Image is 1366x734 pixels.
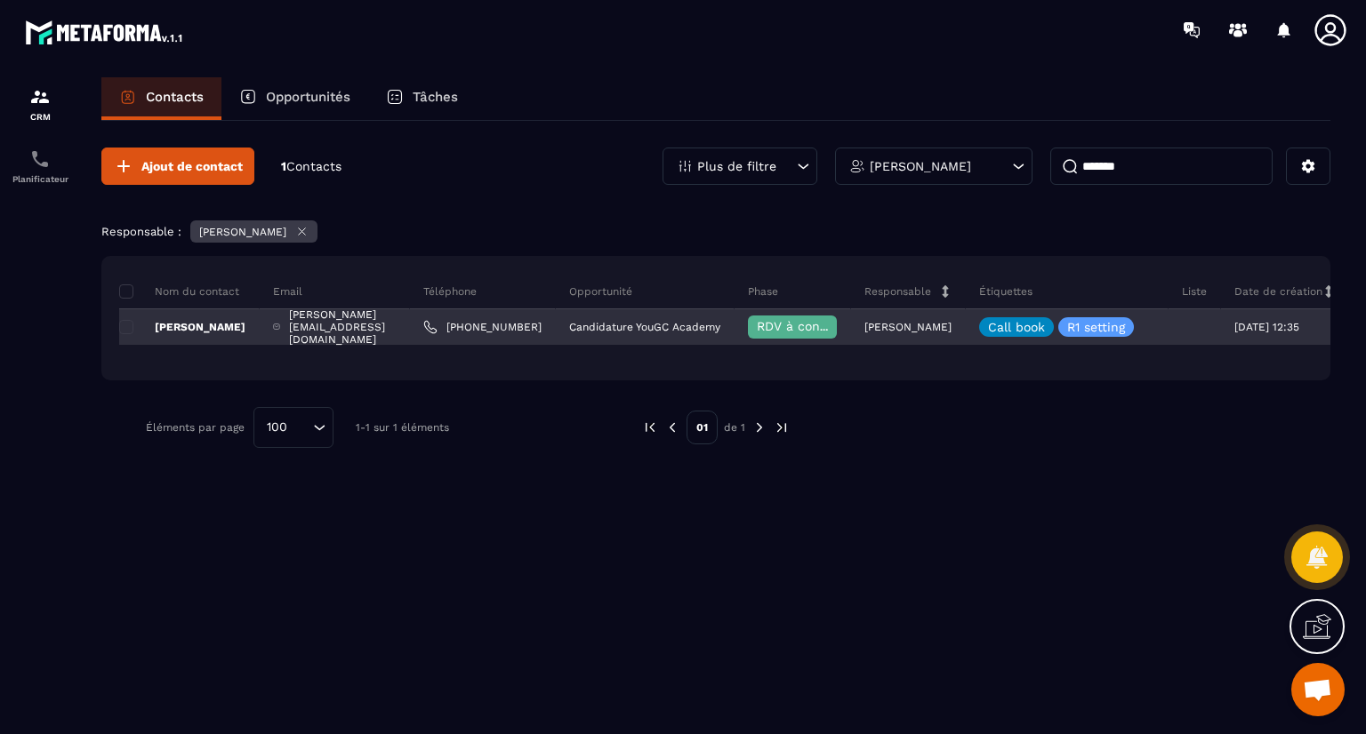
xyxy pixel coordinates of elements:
[221,77,368,120] a: Opportunités
[1182,284,1207,299] p: Liste
[4,112,76,122] p: CRM
[101,225,181,238] p: Responsable :
[1291,663,1345,716] div: Ouvrir le chat
[1234,284,1322,299] p: Date de création
[101,77,221,120] a: Contacts
[25,16,185,48] img: logo
[286,159,341,173] span: Contacts
[664,419,680,435] img: prev
[29,148,51,170] img: scheduler
[413,89,458,105] p: Tâches
[979,284,1033,299] p: Étiquettes
[356,421,449,434] p: 1-1 sur 1 éléments
[273,284,302,299] p: Email
[29,86,51,108] img: formation
[253,407,333,448] div: Search for option
[864,284,931,299] p: Responsable
[266,89,350,105] p: Opportunités
[199,226,286,238] p: [PERSON_NAME]
[293,418,309,437] input: Search for option
[261,418,293,437] span: 100
[687,411,718,444] p: 01
[141,157,243,175] span: Ajout de contact
[119,284,239,299] p: Nom du contact
[642,419,658,435] img: prev
[757,319,872,333] span: RDV à confimer ❓
[751,419,767,435] img: next
[1067,321,1125,333] p: R1 setting
[4,135,76,197] a: schedulerschedulerPlanificateur
[864,321,952,333] p: [PERSON_NAME]
[368,77,476,120] a: Tâches
[569,321,720,333] p: Candidature YouGC Academy
[101,148,254,185] button: Ajout de contact
[146,89,204,105] p: Contacts
[870,160,971,172] p: [PERSON_NAME]
[724,420,745,435] p: de 1
[119,320,245,334] p: [PERSON_NAME]
[748,284,778,299] p: Phase
[1234,321,1299,333] p: [DATE] 12:35
[423,284,477,299] p: Téléphone
[281,158,341,175] p: 1
[569,284,632,299] p: Opportunité
[774,419,790,435] img: next
[146,421,245,434] p: Éléments par page
[988,321,1045,333] p: Call book
[697,160,776,172] p: Plus de filtre
[423,320,542,334] a: [PHONE_NUMBER]
[4,73,76,135] a: formationformationCRM
[4,174,76,184] p: Planificateur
